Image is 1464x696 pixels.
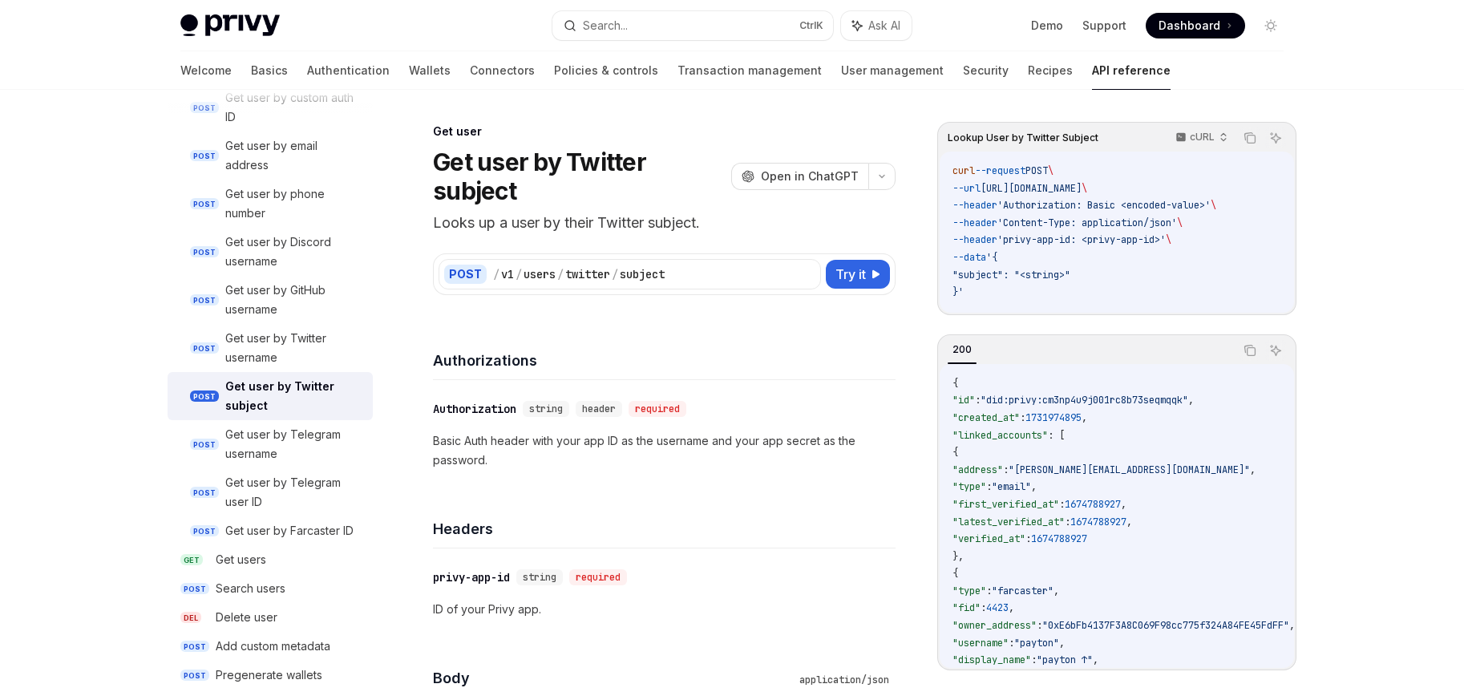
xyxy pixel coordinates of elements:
[952,532,1025,545] span: "verified_at"
[620,266,665,282] div: subject
[826,260,890,289] button: Try it
[952,498,1059,511] span: "first_verified_at"
[190,150,219,162] span: POST
[992,585,1054,597] span: "farcaster"
[190,525,219,537] span: POST
[216,637,330,656] div: Add custom metadata
[168,324,373,372] a: POSTGet user by Twitter username
[433,148,725,205] h1: Get user by Twitter subject
[307,51,390,90] a: Authentication
[168,228,373,276] a: POSTGet user by Discord username
[1025,164,1048,177] span: POST
[433,518,896,540] h4: Headers
[986,601,1009,614] span: 4423
[1240,127,1260,148] button: Copy the contents from the code block
[1048,164,1054,177] span: \
[1126,516,1132,528] span: ,
[524,266,556,282] div: users
[1037,619,1042,632] span: :
[1082,411,1087,424] span: ,
[1037,654,1093,666] span: "payton ↑"
[1009,637,1014,649] span: :
[952,516,1065,528] span: "latest_verified_at"
[168,132,373,180] a: POSTGet user by email address
[180,641,209,653] span: POST
[180,554,203,566] span: GET
[168,420,373,468] a: POSTGet user by Telegram username
[1025,532,1031,545] span: :
[1240,340,1260,361] button: Copy the contents from the code block
[523,571,556,584] span: string
[1188,394,1194,407] span: ,
[582,403,616,415] span: header
[1003,463,1009,476] span: :
[952,429,1048,442] span: "linked_accounts"
[180,14,280,37] img: light logo
[981,601,986,614] span: :
[952,182,981,195] span: --url
[168,468,373,516] a: POSTGet user by Telegram user ID
[168,574,373,603] a: POSTSearch users
[952,199,997,212] span: --header
[1082,18,1126,34] a: Support
[529,403,563,415] span: string
[731,163,868,190] button: Open in ChatGPT
[1014,637,1059,649] span: "payton"
[952,394,975,407] span: "id"
[180,51,232,90] a: Welcome
[1059,498,1065,511] span: :
[168,661,373,690] a: POSTPregenerate wallets
[868,18,900,34] span: Ask AI
[1042,619,1289,632] span: "0xE6bFb4137F3A8C069F98cc775f324A84FE45FdFF"
[190,246,219,258] span: POST
[975,394,981,407] span: :
[952,377,958,390] span: {
[216,550,266,569] div: Get users
[190,390,219,403] span: POST
[190,439,219,451] span: POST
[168,180,373,228] a: POSTGet user by phone number
[225,425,363,463] div: Get user by Telegram username
[168,603,373,632] a: DELDelete user
[444,265,487,284] div: POST
[433,350,896,371] h4: Authorizations
[1082,182,1087,195] span: \
[1092,51,1171,90] a: API reference
[952,654,1031,666] span: "display_name"
[986,251,997,264] span: '{
[1177,216,1183,229] span: \
[677,51,822,90] a: Transaction management
[501,266,514,282] div: v1
[433,212,896,234] p: Looks up a user by their Twitter subject.
[1211,199,1216,212] span: \
[433,123,896,140] div: Get user
[216,608,277,627] div: Delete user
[612,266,618,282] div: /
[433,667,793,689] h4: Body
[986,585,992,597] span: :
[1258,13,1284,38] button: Toggle dark mode
[1031,654,1037,666] span: :
[952,411,1020,424] span: "created_at"
[1048,429,1065,442] span: : [
[1289,619,1295,632] span: ,
[629,401,686,417] div: required
[168,516,373,545] a: POSTGet user by Farcaster ID
[190,342,219,354] span: POST
[168,276,373,324] a: POSTGet user by GitHub username
[1265,340,1286,361] button: Ask AI
[433,600,896,619] p: ID of your Privy app.
[225,521,354,540] div: Get user by Farcaster ID
[583,16,628,35] div: Search...
[168,632,373,661] a: POSTAdd custom metadata
[516,266,522,282] div: /
[841,51,944,90] a: User management
[997,216,1177,229] span: 'Content-Type: application/json'
[1070,516,1126,528] span: 1674788927
[1054,585,1059,597] span: ,
[190,294,219,306] span: POST
[1031,532,1087,545] span: 1674788927
[981,394,1188,407] span: "did:privy:cm3np4u9j001rc8b73seqmqqk"
[1121,498,1126,511] span: ,
[952,567,958,580] span: {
